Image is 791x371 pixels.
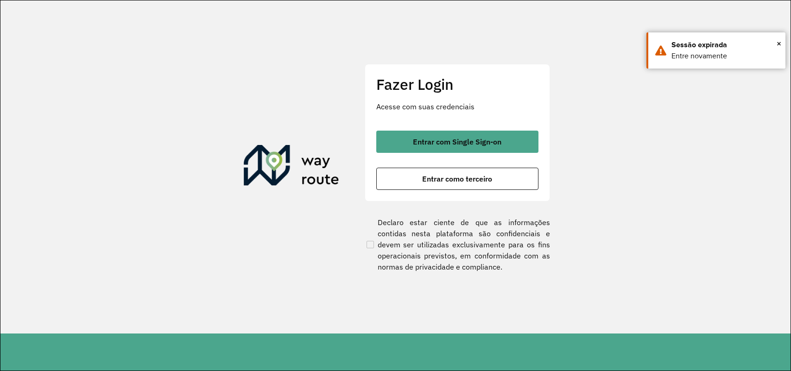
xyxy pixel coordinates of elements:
[777,37,781,50] button: Close
[777,37,781,50] span: ×
[244,145,339,189] img: Roteirizador AmbevTech
[422,175,492,182] span: Entrar como terceiro
[413,138,501,145] span: Entrar com Single Sign-on
[376,75,538,93] h2: Fazer Login
[365,217,550,272] label: Declaro estar ciente de que as informações contidas nesta plataforma são confidenciais e devem se...
[376,168,538,190] button: button
[376,131,538,153] button: button
[376,101,538,112] p: Acesse com suas credenciais
[671,50,778,62] div: Entre novamente
[671,39,778,50] div: Sessão expirada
